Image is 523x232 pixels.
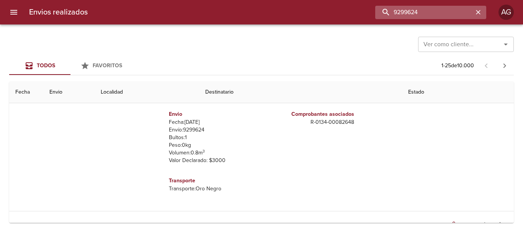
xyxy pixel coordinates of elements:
[213,222,255,228] em: [PERSON_NAME]
[93,62,122,69] span: Favoritos
[265,118,354,126] p: R - 0134 - 00082648
[458,221,466,229] span: No tiene pedido asociado
[496,221,504,229] span: notifications_none
[481,221,489,229] span: star_border
[95,81,199,103] th: Localidad
[203,149,205,154] sup: 3
[402,81,514,103] th: Estado
[500,39,511,50] button: Abrir
[169,177,258,185] h6: Transporte
[169,134,258,141] p: Bultos: 1
[169,110,258,118] h6: Envio
[169,185,258,193] p: Transporte: Oro Negro
[498,5,514,20] div: AG
[169,141,258,149] p: Peso: 0 kg
[169,149,258,157] p: Volumen: 0.8 m
[199,81,402,103] th: Destinatario
[498,5,514,20] div: Abrir información de usuario
[169,118,258,126] p: Fecha: [DATE]
[408,221,439,229] div: Entregado
[257,222,299,228] em: [PERSON_NAME]
[37,62,55,69] span: Todos
[477,62,495,69] span: Pagina anterior
[9,81,43,103] th: Fecha
[495,57,514,75] span: Pagina siguiente
[15,222,30,228] div: [DATE]
[52,221,73,230] span: 9299613
[169,157,258,164] p: Valor Declarado: $ 3000
[450,221,458,229] span: Tiene documentos adjuntos
[29,6,88,18] h6: Envios realizados
[43,81,94,103] th: Envio
[9,57,132,75] div: Tabs Envios
[265,110,354,118] h6: Comprobantes asociados
[441,62,474,70] p: 1 - 25 de 10.000
[375,6,473,19] input: buscar
[169,126,258,134] p: Envío: 9299624
[5,3,23,21] button: menu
